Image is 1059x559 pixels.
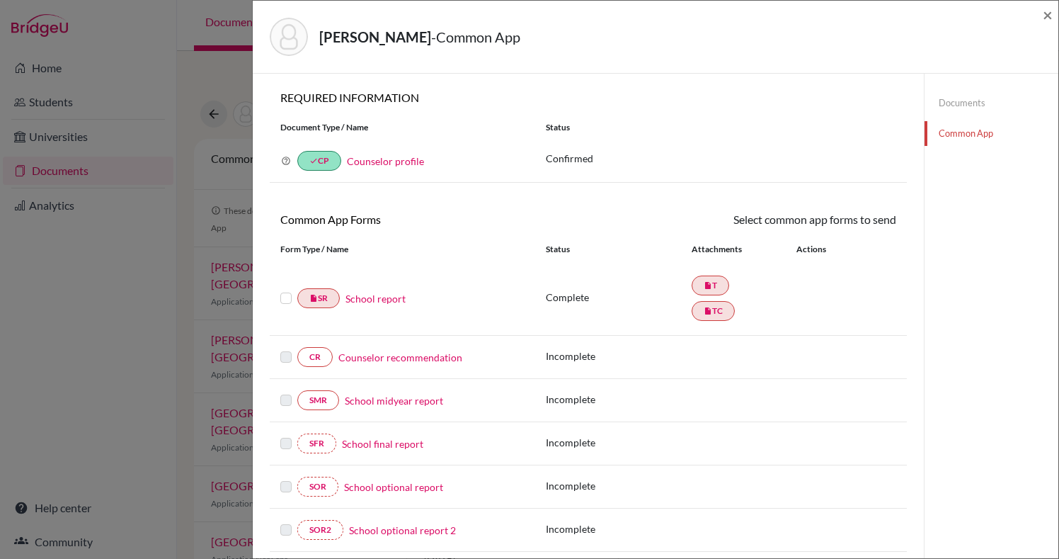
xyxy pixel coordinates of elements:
p: Incomplete [546,392,692,407]
a: School midyear report [345,393,443,408]
a: School optional report 2 [349,523,456,538]
a: SOR [297,477,338,497]
div: Document Type / Name [270,121,535,134]
p: Complete [546,290,692,305]
i: insert_drive_file [704,281,712,290]
span: - Common App [431,28,520,45]
a: SMR [297,390,339,410]
h6: REQUIRED INFORMATION [270,91,907,104]
a: CR [297,347,333,367]
a: Counselor profile [347,155,424,167]
p: Incomplete [546,349,692,363]
a: Common App [925,121,1058,146]
h6: Common App Forms [270,213,588,226]
a: insert_drive_fileT [692,276,729,295]
i: done [309,157,318,165]
p: Confirmed [546,151,896,166]
div: Status [535,121,907,134]
a: School optional report [344,480,443,495]
a: Documents [925,91,1058,115]
a: insert_drive_fileTC [692,301,735,321]
p: Incomplete [546,521,692,536]
a: doneCP [297,151,341,171]
strong: [PERSON_NAME] [319,28,431,45]
div: Status [546,243,692,256]
div: Select common app forms to send [588,211,907,228]
span: × [1043,4,1053,25]
i: insert_drive_file [309,294,318,303]
button: Close [1043,6,1053,23]
i: insert_drive_file [704,307,712,315]
div: Form Type / Name [270,243,535,256]
a: Counselor recommendation [338,350,462,365]
a: SOR2 [297,520,343,540]
a: insert_drive_fileSR [297,288,340,308]
a: School final report [342,436,423,451]
p: Incomplete [546,478,692,493]
p: Incomplete [546,435,692,450]
div: Attachments [692,243,779,256]
a: SFR [297,434,336,453]
a: School report [345,291,406,306]
div: Actions [779,243,867,256]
